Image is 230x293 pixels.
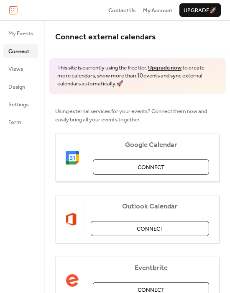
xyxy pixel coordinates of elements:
[108,6,136,14] a: Contact Us
[3,115,38,129] a: Form
[108,6,136,15] span: Contact Us
[93,264,209,272] span: Eventbrite
[66,213,77,226] img: outlook
[55,29,156,45] span: Connect external calendars
[8,100,28,109] span: Settings
[3,98,38,111] a: Settings
[91,203,209,211] span: Outlook Calendar
[8,29,33,38] span: My Events
[148,62,181,73] a: Upgrade now
[8,118,21,126] span: Form
[143,6,172,14] a: My Account
[179,3,221,17] button: Upgrade🚀
[3,44,38,58] a: Connect
[3,26,38,40] a: My Events
[66,274,79,287] img: eventbrite
[93,159,209,175] button: Connect
[66,151,79,164] img: google
[3,80,38,93] a: Design
[8,65,23,73] span: Views
[57,64,217,88] span: This site is currently using the free tier. to create more calendars, show more than 10 events an...
[55,107,220,124] span: Using external services for your events? Connect them now and easily bring all your events together.
[91,221,209,236] button: Connect
[3,62,38,75] a: Views
[93,141,209,149] span: Google Calendar
[143,6,172,15] span: My Account
[8,47,29,56] span: Connect
[138,163,164,172] span: Connect
[184,6,217,15] span: Upgrade 🚀
[9,5,18,15] img: logo
[8,83,25,91] span: Design
[137,225,164,233] span: Connect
